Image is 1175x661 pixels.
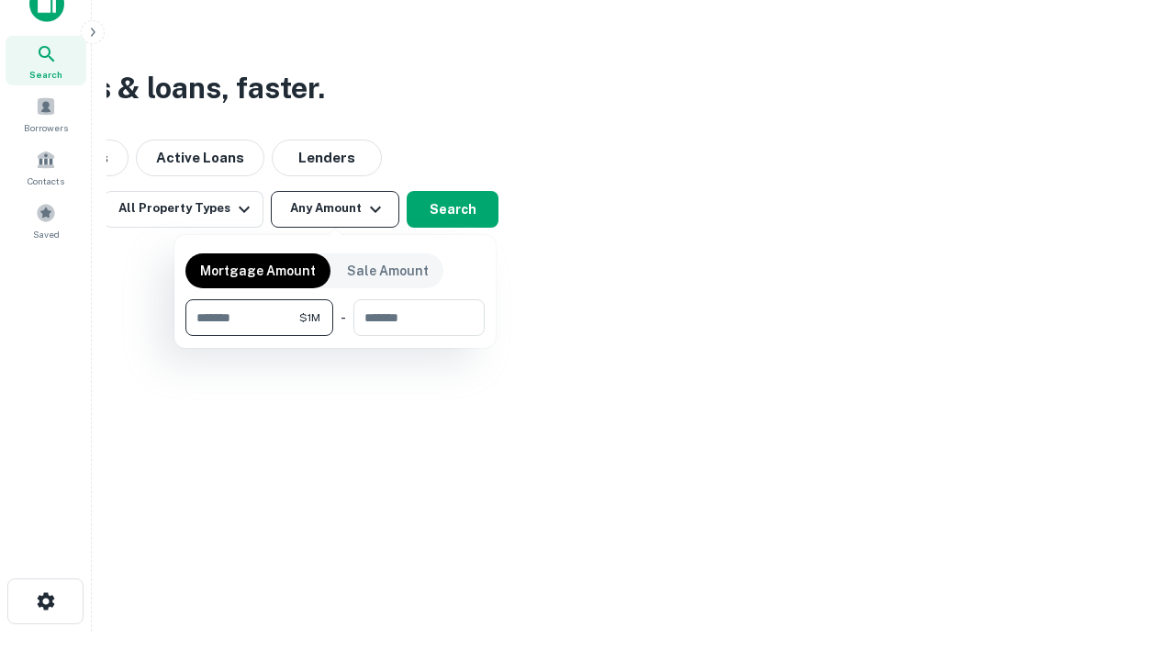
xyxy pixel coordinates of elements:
[200,261,316,281] p: Mortgage Amount
[299,309,320,326] span: $1M
[1083,514,1175,602] iframe: Chat Widget
[341,299,346,336] div: -
[347,261,429,281] p: Sale Amount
